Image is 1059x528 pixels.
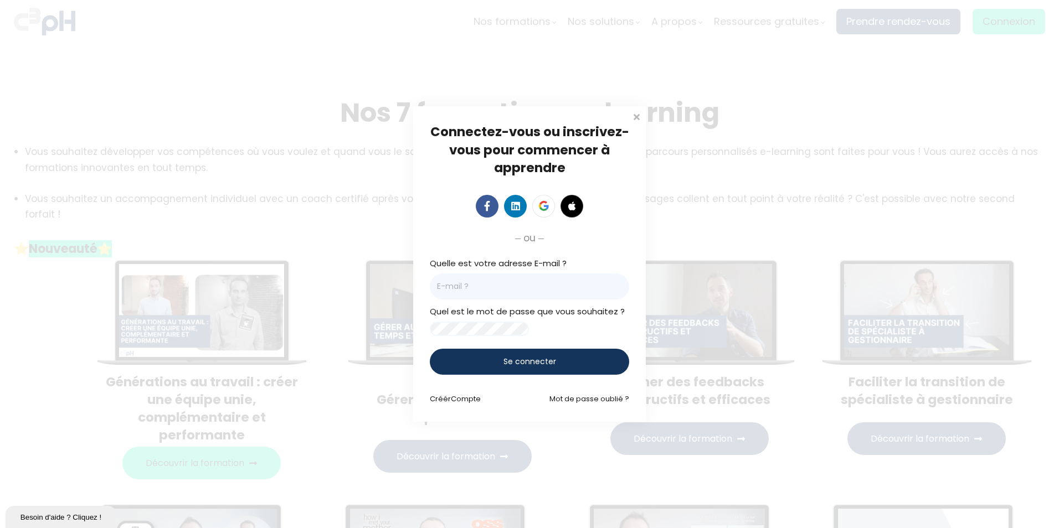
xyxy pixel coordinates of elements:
[430,273,629,299] input: E-mail ?
[503,356,556,367] span: Se connecter
[6,504,119,528] iframe: chat widget
[549,394,629,404] a: Mot de passe oublié ?
[430,123,629,176] span: Connectez-vous ou inscrivez-vous pour commencer à apprendre
[523,230,536,246] span: ou
[430,394,481,404] a: CréérCompte
[451,394,481,404] span: Compte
